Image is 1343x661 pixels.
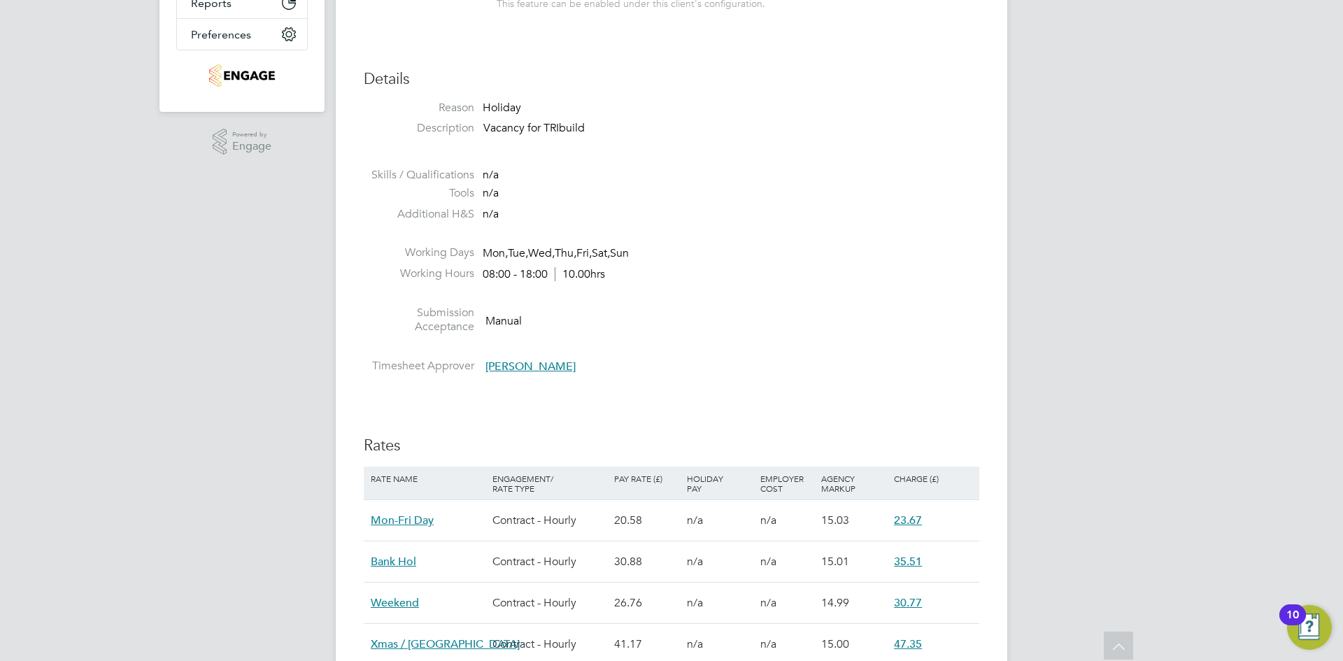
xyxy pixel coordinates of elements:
span: Mon, [483,246,508,260]
div: Pay Rate (£) [611,467,683,490]
span: n/a [687,513,703,527]
span: Xmas / [GEOGRAPHIC_DATA] [371,637,520,651]
span: Powered by [232,129,271,141]
span: 14.99 [821,596,849,610]
div: Contract - Hourly [489,500,611,541]
label: Additional H&S [364,207,474,222]
div: Agency Markup [818,467,890,500]
div: 08:00 - 18:00 [483,267,605,282]
div: Employer Cost [757,467,818,500]
span: n/a [687,596,703,610]
span: [PERSON_NAME] [485,360,576,374]
span: n/a [760,555,776,569]
div: Rate Name [367,467,489,490]
label: Tools [364,186,474,201]
span: Bank Hol [371,555,416,569]
span: 35.51 [894,555,922,569]
label: Submission Acceptance [364,306,474,335]
div: Holiday Pay [683,467,756,500]
div: 20.58 [611,500,683,541]
h3: Details [364,69,979,90]
span: Engage [232,141,271,152]
span: Fri, [576,246,592,260]
div: 10 [1286,615,1299,633]
img: tribuildsolutions-logo-retina.png [209,64,274,87]
span: n/a [760,596,776,610]
div: Engagement/ Rate Type [489,467,611,500]
span: Preferences [191,28,251,41]
span: Holiday [483,101,521,115]
a: Go to home page [176,64,308,87]
span: Wed, [528,246,555,260]
span: n/a [483,186,499,200]
h3: Rates [364,436,979,456]
label: Timesheet Approver [364,359,474,374]
span: n/a [760,637,776,651]
span: Manual [485,313,522,327]
span: Sun [610,246,629,260]
button: Open Resource Center, 10 new notifications [1287,605,1332,650]
label: Working Hours [364,266,474,281]
span: 10.00hrs [555,267,605,281]
p: Vacancy for TRIbuild [483,121,979,136]
span: 15.01 [821,555,849,569]
span: 23.67 [894,513,922,527]
label: Reason [364,101,474,115]
span: 15.03 [821,513,849,527]
a: Powered byEngage [213,129,272,155]
span: n/a [483,207,499,221]
div: 26.76 [611,583,683,623]
span: n/a [483,168,499,182]
div: Contract - Hourly [489,583,611,623]
div: Charge (£) [890,467,976,490]
span: n/a [687,555,703,569]
span: Weekend [371,596,419,610]
label: Description [364,121,474,136]
label: Skills / Qualifications [364,168,474,183]
div: 30.88 [611,541,683,582]
span: 47.35 [894,637,922,651]
span: Thu, [555,246,576,260]
span: 30.77 [894,596,922,610]
span: Mon-Fri Day [371,513,434,527]
button: Preferences [177,19,307,50]
span: n/a [760,513,776,527]
span: 15.00 [821,637,849,651]
div: Contract - Hourly [489,541,611,582]
span: Sat, [592,246,610,260]
span: Tue, [508,246,528,260]
label: Working Days [364,246,474,260]
span: n/a [687,637,703,651]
